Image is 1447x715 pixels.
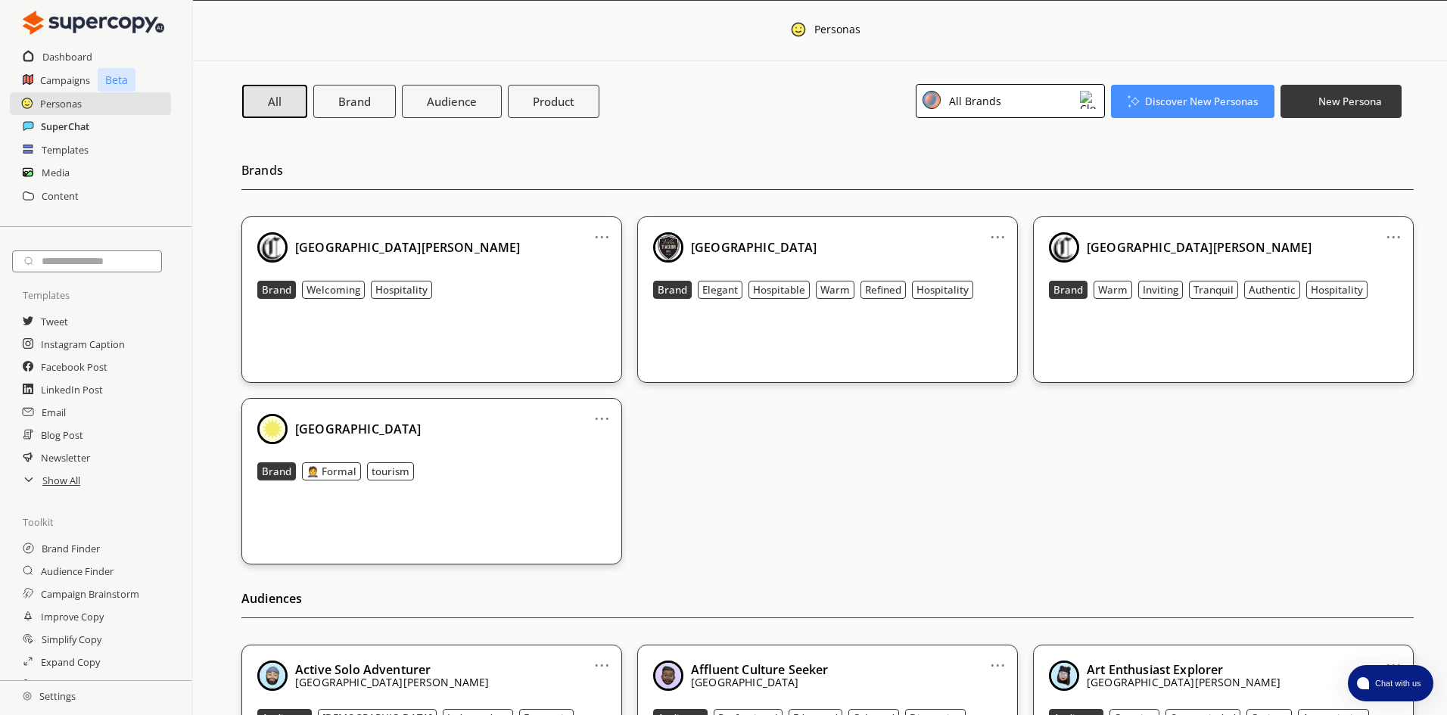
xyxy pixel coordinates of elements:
button: Hospitality [1306,281,1368,299]
b: New Persona [1318,95,1382,108]
b: [GEOGRAPHIC_DATA][PERSON_NAME] [295,239,521,256]
button: Inviting [1138,281,1183,299]
b: Brand [262,283,291,297]
b: Warm [820,283,850,297]
button: Welcoming [302,281,365,299]
a: Blog Post [41,424,83,446]
b: tourism [372,465,409,478]
b: Brand [658,283,687,297]
h2: Brands [241,159,1414,190]
b: Tranquil [1193,283,1234,297]
h2: Improve Copy [41,605,104,628]
a: Personas [40,92,82,115]
img: Close [653,232,683,263]
b: Discover New Personas [1145,95,1258,108]
a: LinkedIn Post [41,378,103,401]
button: atlas-launcher [1348,665,1433,701]
img: Close [1049,232,1079,263]
a: Tweet [41,310,68,333]
b: [GEOGRAPHIC_DATA] [691,239,817,256]
b: [GEOGRAPHIC_DATA][PERSON_NAME] [1087,239,1312,256]
b: Warm [1098,283,1128,297]
button: Audience [402,85,502,118]
img: Close [257,661,288,691]
a: ... [1386,225,1402,237]
b: 🤵 Formal [307,465,356,478]
a: Media [42,161,70,184]
a: Newsletter [41,446,90,469]
div: Personas [814,23,860,40]
b: Authentic [1249,283,1296,297]
h2: Campaign Brainstorm [41,583,139,605]
button: Brand [313,85,396,118]
button: Tranquil [1189,281,1238,299]
a: Templates [42,138,89,161]
img: Close [923,91,941,109]
a: SuperChat [41,115,89,138]
b: Brand [1053,283,1083,297]
a: Facebook Post [41,356,107,378]
a: ... [990,225,1006,237]
img: Close [23,692,32,701]
b: Inviting [1143,283,1178,297]
p: [GEOGRAPHIC_DATA][PERSON_NAME] [1087,676,1281,689]
a: Show All [42,469,80,492]
button: Warm [1094,281,1132,299]
p: [GEOGRAPHIC_DATA] [691,676,828,689]
button: All [242,85,307,118]
a: Instagram Caption [41,333,125,356]
a: Simplify Copy [42,628,101,651]
a: Campaigns [40,69,90,92]
b: Refined [865,283,901,297]
button: Brand [653,281,692,299]
p: Beta [98,68,135,92]
a: ... [594,225,610,237]
div: All Brands [944,91,1001,111]
img: Close [1049,661,1079,691]
a: Expand Copy [41,651,100,673]
button: New Persona [1281,85,1402,118]
a: Email [42,401,66,424]
button: Brand [257,462,296,480]
b: Active Solo Adventurer [295,661,431,678]
a: ... [594,653,610,665]
span: Chat with us [1369,677,1424,689]
a: Brand Finder [42,537,100,560]
button: Brand [1049,281,1088,299]
b: Welcoming [307,283,360,297]
button: tourism [367,462,414,480]
b: Audience [427,94,477,109]
b: Hospitality [916,283,969,297]
img: Close [23,8,164,38]
a: ... [1386,653,1402,665]
a: ... [990,653,1006,665]
p: [GEOGRAPHIC_DATA][PERSON_NAME] [295,676,490,689]
b: [GEOGRAPHIC_DATA] [295,421,422,437]
b: Product [533,94,574,109]
a: Audience Finder [41,560,114,583]
button: Elegant [698,281,742,299]
button: 🤵 Formal [302,462,361,480]
button: Hospitality [371,281,432,299]
button: Authentic [1244,281,1300,299]
img: Close [653,661,683,691]
button: Product [508,85,599,118]
h2: Audience Changer [41,673,123,696]
a: Content [42,185,79,207]
b: Affluent Culture Seeker [691,661,828,678]
button: Hospitality [912,281,973,299]
b: Hospitable [753,283,805,297]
